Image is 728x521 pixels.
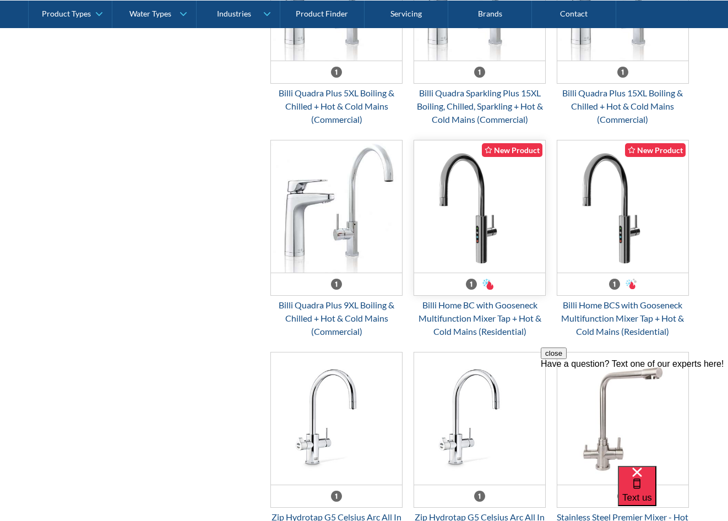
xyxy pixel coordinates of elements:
img: Billi Quadra Plus 9XL Boiling & Chilled + Hot & Cold Mains (Commercial) [271,140,402,273]
img: Zip Hydrotap G5 Celsius Arc All In One Boiling & Chilled + Hot & Cold Mains (Residential) [414,352,545,485]
div: Billi Quadra Plus 9XL Boiling & Chilled + Hot & Cold Mains (Commercial) [270,299,403,338]
div: Billi Quadra Plus 15XL Boiling & Chilled + Hot & Cold Mains (Commercial) [557,86,689,126]
div: Water Types [129,9,171,18]
iframe: podium webchat widget bubble [618,466,728,521]
div: New Product [482,143,542,157]
div: Billi Quadra Sparkling Plus 15XL Boiling, Chilled, Sparkling + Hot & Cold Mains (Commercial) [414,86,546,126]
a: Billi Home BC with Gooseneck Multifunction Mixer Tap + Hot & Cold Mains (Residential) New Product... [414,140,546,338]
div: New Product [625,143,686,157]
img: Zip Hydrotap G5 Celsius Arc All In One Boiling + Hot & Cold Mains (Residential) [271,352,402,485]
img: Billi Home BCS with Gooseneck Multifunction Mixer Tap + Hot & Cold Mains (Residential) [557,140,688,273]
a: Billi Quadra Plus 9XL Boiling & Chilled + Hot & Cold Mains (Commercial)Billi Quadra Plus 9XL Boil... [270,140,403,338]
iframe: podium webchat widget prompt [541,348,728,480]
div: Product Types [42,9,91,18]
div: Billi Quadra Plus 5XL Boiling & Chilled + Hot & Cold Mains (Commercial) [270,86,403,126]
div: Billi Home BC with Gooseneck Multifunction Mixer Tap + Hot & Cold Mains (Residential) [414,299,546,338]
img: Billi Home BC with Gooseneck Multifunction Mixer Tap + Hot & Cold Mains (Residential) [414,140,545,273]
a: Billi Home BCS with Gooseneck Multifunction Mixer Tap + Hot & Cold Mains (Residential) New Produc... [557,140,689,338]
div: Industries [217,9,251,18]
div: Billi Home BCS with Gooseneck Multifunction Mixer Tap + Hot & Cold Mains (Residential) [557,299,689,338]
